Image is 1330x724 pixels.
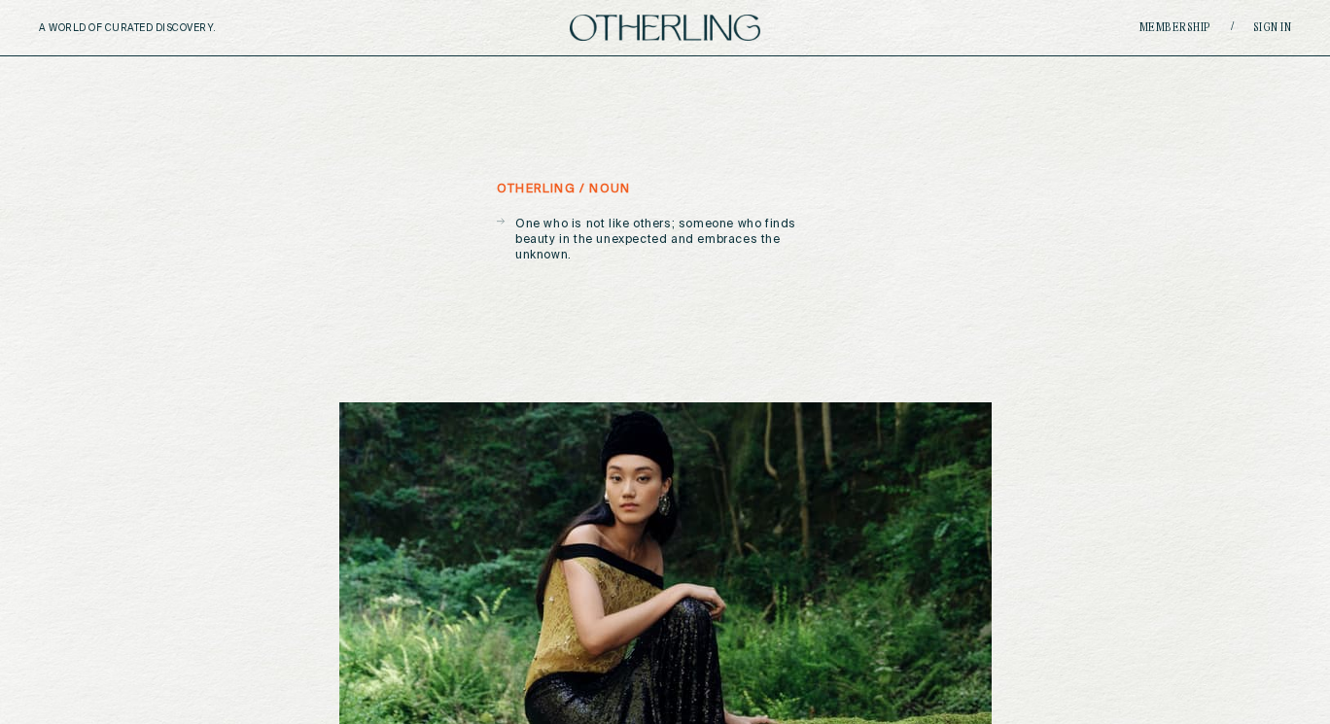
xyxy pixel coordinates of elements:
[1231,20,1234,35] span: /
[497,183,630,196] h5: otherling / noun
[570,15,760,41] img: logo
[515,217,833,263] p: One who is not like others; someone who finds beauty in the unexpected and embraces the unknown.
[1253,22,1292,34] a: Sign in
[1139,22,1211,34] a: Membership
[39,22,300,34] h5: A WORLD OF CURATED DISCOVERY.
